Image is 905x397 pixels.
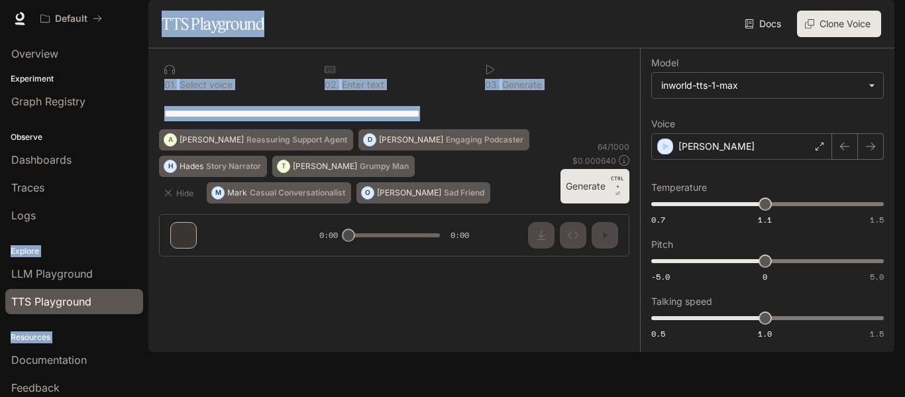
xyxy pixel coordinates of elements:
[164,129,176,150] div: A
[358,129,529,150] button: D[PERSON_NAME]Engaging Podcaster
[446,136,523,144] p: Engaging Podcaster
[379,136,443,144] p: [PERSON_NAME]
[611,174,624,198] p: ⏎
[278,156,290,177] div: T
[651,183,707,192] p: Temperature
[651,119,675,129] p: Voice
[227,189,247,197] p: Mark
[207,182,351,203] button: MMarkCasual Conversationalist
[360,162,409,170] p: Grumpy Man
[651,271,670,282] span: -5.0
[560,169,629,203] button: GenerateCTRL +⏎
[870,271,884,282] span: 5.0
[159,182,201,203] button: Hide
[651,240,673,249] p: Pitch
[246,136,347,144] p: Reassuring Support Agent
[651,328,665,339] span: 0.5
[164,80,177,89] p: 0 1 .
[797,11,881,37] button: Clone Voice
[272,156,415,177] button: T[PERSON_NAME]Grumpy Man
[763,271,767,282] span: 0
[500,80,542,89] p: Generate
[678,140,755,153] p: [PERSON_NAME]
[572,155,616,166] p: $ 0.000640
[162,11,264,37] h1: TTS Playground
[651,297,712,306] p: Talking speed
[34,5,108,32] button: All workspaces
[339,80,384,89] p: Enter text
[651,214,665,225] span: 0.7
[250,189,345,197] p: Casual Conversationalist
[159,129,353,150] button: A[PERSON_NAME]Reassuring Support Agent
[485,80,500,89] p: 0 3 .
[742,11,786,37] a: Docs
[180,136,244,144] p: [PERSON_NAME]
[377,189,441,197] p: [PERSON_NAME]
[651,58,678,68] p: Model
[180,162,203,170] p: Hades
[164,156,176,177] div: H
[325,80,339,89] p: 0 2 .
[870,328,884,339] span: 1.5
[598,141,629,152] p: 64 / 1000
[362,182,374,203] div: O
[364,129,376,150] div: D
[661,79,862,92] div: inworld-tts-1-max
[206,162,261,170] p: Story Narrator
[652,73,883,98] div: inworld-tts-1-max
[159,156,267,177] button: HHadesStory Narrator
[758,328,772,339] span: 1.0
[611,174,624,190] p: CTRL +
[444,189,484,197] p: Sad Friend
[758,214,772,225] span: 1.1
[177,80,233,89] p: Select voice
[212,182,224,203] div: M
[55,13,87,25] p: Default
[356,182,490,203] button: O[PERSON_NAME]Sad Friend
[293,162,357,170] p: [PERSON_NAME]
[870,214,884,225] span: 1.5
